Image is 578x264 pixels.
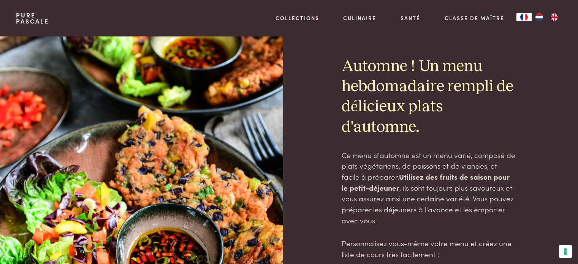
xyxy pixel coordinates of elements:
[401,14,420,22] a: Santé
[342,57,516,138] h2: Automne ! Un menu hebdomadaire rempli de délicieux plats d'automne.
[516,13,532,21] div: Language
[342,150,516,226] p: Ce menu d'automne est un menu varié, composé de plats végétariens, de poissons et de viandes, et ...
[342,238,516,259] p: Personnalisez vous-même votre menu et créez une liste de cours très facilement :
[343,14,376,22] a: Culinaire
[342,171,510,193] strong: Utilisez des fruits de saison pour le petit-déjeuner
[445,14,504,22] a: Classe de maître
[516,13,532,21] a: FR
[532,13,562,21] ul: Language list
[547,13,562,21] a: EN
[532,13,547,21] a: NL
[516,13,562,21] aside: Language selected: Français
[276,14,319,22] a: Collections
[559,245,572,258] button: Vos préférences en matière de consentement pour les technologies de suivi
[16,12,49,24] a: PurePascale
